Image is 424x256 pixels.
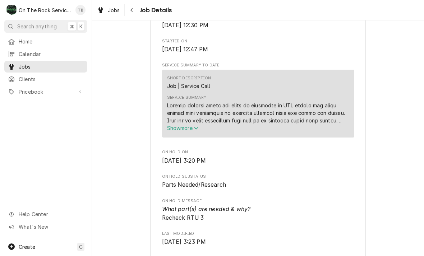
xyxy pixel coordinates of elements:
span: Last Modified [162,231,354,237]
span: Started On [162,38,354,44]
div: Todd Brady's Avatar [75,5,86,15]
div: Service Summary [167,95,206,101]
span: On Hold On [162,157,354,165]
span: Service Summary To Date [162,62,354,68]
div: Scheduled For [162,14,354,29]
div: On Hold On [162,149,354,165]
div: Started On [162,38,354,54]
i: What part(s) are needed & why? [162,206,251,213]
span: Show more [167,125,199,131]
div: Last Modified [162,231,354,246]
div: On The Rock Services [19,6,72,14]
a: Calendar [4,48,87,60]
a: Jobs [94,4,123,16]
span: On Hold SubStatus [162,174,354,180]
span: Jobs [19,63,84,70]
span: Clients [19,75,84,83]
div: O [6,5,17,15]
button: Search anything⌘K [4,20,87,33]
span: Search anything [17,23,57,30]
span: Pricebook [19,88,73,96]
span: ⌘ [69,23,74,30]
span: Calendar [19,50,84,58]
div: Loremip dolorsi ametc adi elits do eiusmodte in UTL etdolo mag aliqu enimad mini veniamquis no ex... [167,102,349,124]
div: Service Summary [162,70,354,141]
span: On Hold Message [162,205,354,222]
span: Create [19,244,35,250]
div: On Hold Message [162,198,354,222]
span: Recheck RTU 3 [162,206,251,221]
div: Short Description [167,75,211,81]
span: On Hold Message [162,198,354,204]
span: Help Center [19,210,83,218]
a: Go to Help Center [4,208,87,220]
div: Service Summary To Date [162,62,354,141]
div: On The Rock Services's Avatar [6,5,17,15]
span: Job Details [138,5,172,15]
a: Go to Pricebook [4,86,87,98]
span: C [79,243,83,251]
span: Parts Needed/Research [162,181,226,188]
span: Scheduled For [162,21,354,30]
span: [DATE] 3:23 PM [162,238,206,245]
button: Navigate back [126,4,138,16]
span: K [79,23,83,30]
a: Jobs [4,61,87,73]
div: Job | Service Call [167,82,211,90]
span: [DATE] 3:20 PM [162,157,206,164]
span: [DATE] 12:47 PM [162,46,208,53]
span: Last Modified [162,238,354,246]
a: Go to What's New [4,221,87,233]
a: Clients [4,73,87,85]
span: Jobs [108,6,120,14]
button: Showmore [167,124,349,132]
span: Started On [162,45,354,54]
span: [DATE] 12:30 PM [162,22,208,29]
span: On Hold SubStatus [162,181,354,189]
div: TB [75,5,86,15]
a: Home [4,36,87,47]
span: Home [19,38,84,45]
div: On Hold SubStatus [162,174,354,189]
span: On Hold On [162,149,354,155]
span: What's New [19,223,83,231]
